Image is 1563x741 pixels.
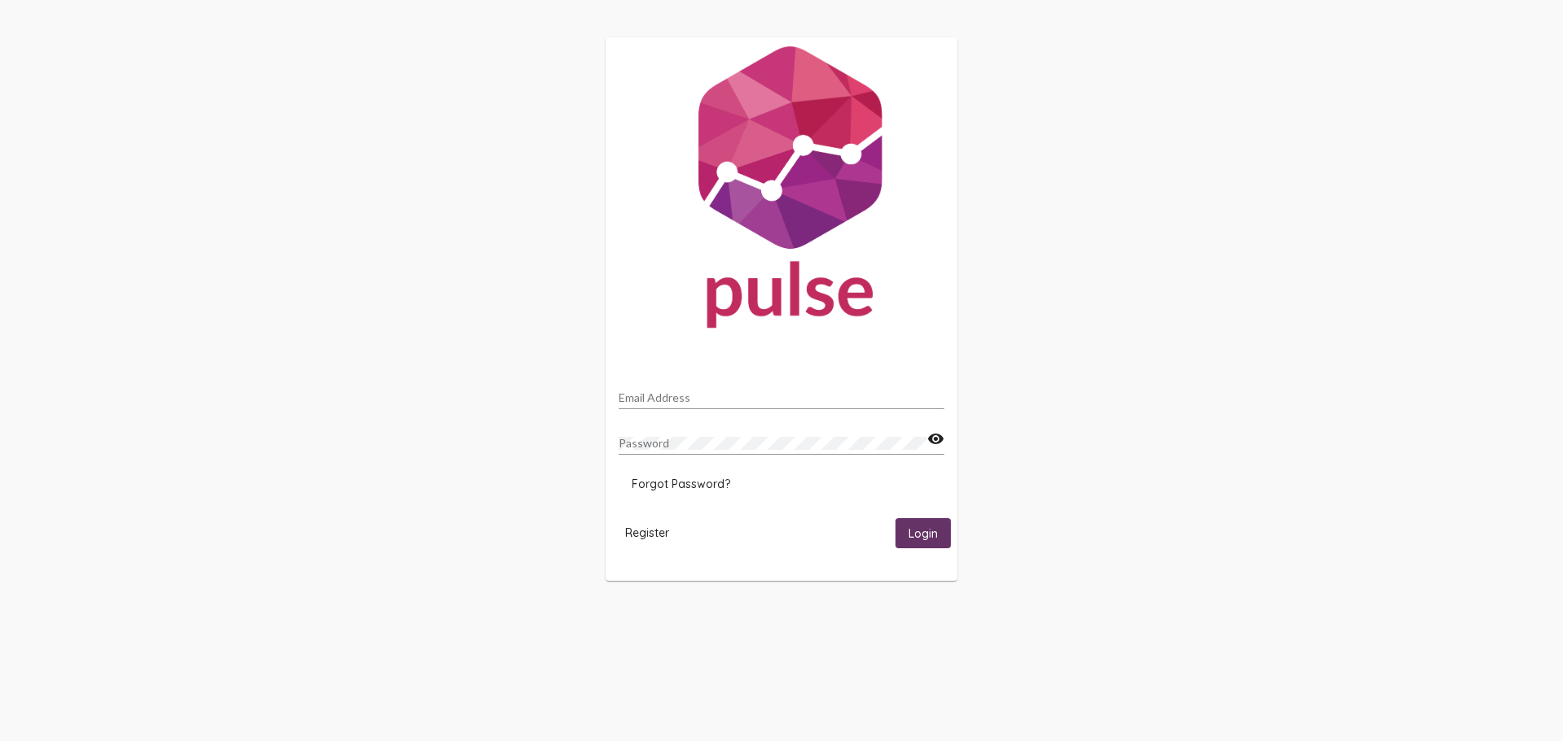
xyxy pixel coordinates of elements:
span: Forgot Password? [632,477,730,491]
button: Register [612,518,682,548]
span: Login [908,526,938,541]
button: Forgot Password? [619,469,743,499]
img: Pulse For Good Logo [606,37,957,345]
mat-icon: visibility [927,429,944,449]
button: Login [895,518,951,548]
span: Register [625,525,669,540]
